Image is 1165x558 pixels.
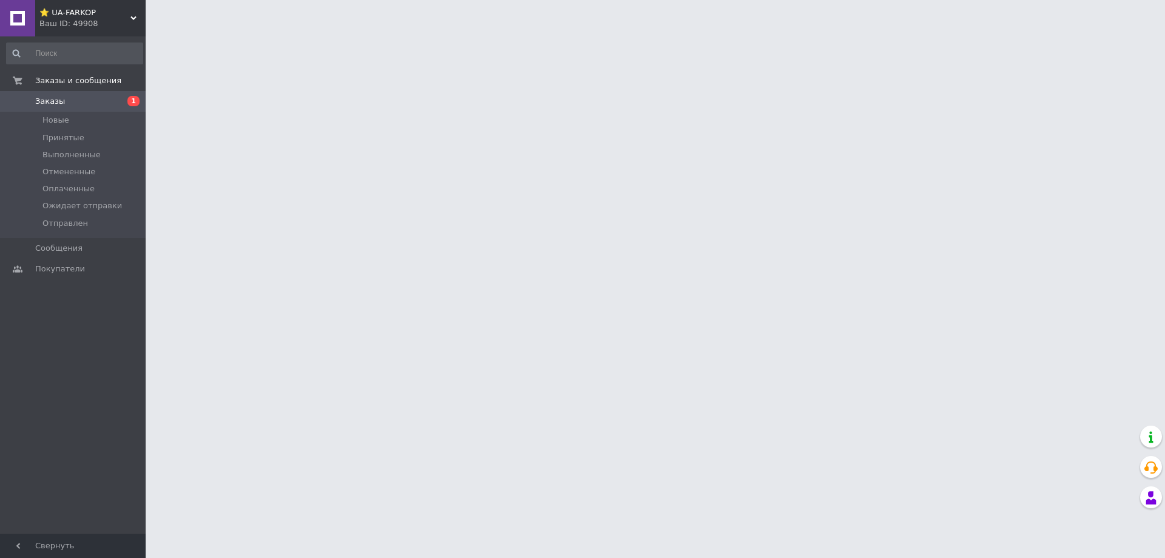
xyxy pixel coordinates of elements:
[42,183,95,194] span: Оплаченные
[35,264,85,274] span: Покупатели
[35,243,83,254] span: Сообщения
[42,149,101,160] span: Выполненные
[42,115,69,126] span: Новые
[42,218,88,229] span: Отправлен
[35,75,121,86] span: Заказы и сообщения
[127,96,140,106] span: 1
[42,132,84,143] span: Принятые
[42,200,122,211] span: Ожидает отправки
[39,7,130,18] span: ⭐️ UA-FARKOP
[6,43,143,64] input: Поиск
[35,96,65,107] span: Заказы
[39,18,146,29] div: Ваш ID: 49908
[42,166,95,177] span: Отмененные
